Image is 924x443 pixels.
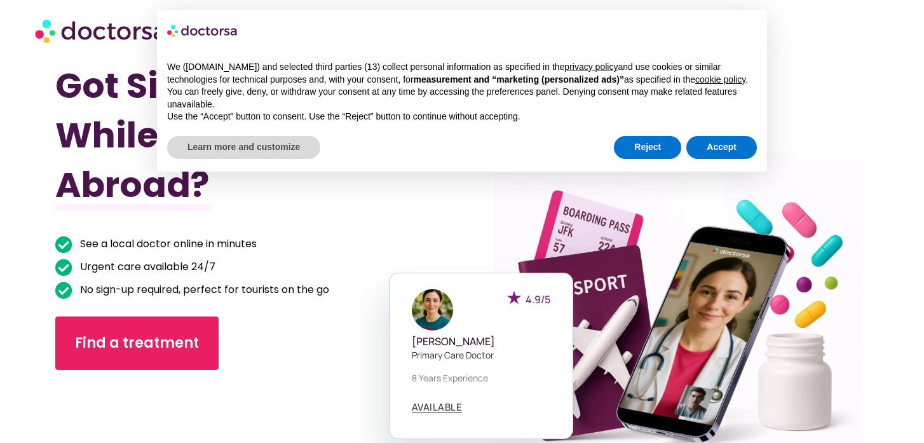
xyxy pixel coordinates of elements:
span: Urgent care available 24/7 [77,258,215,276]
button: Reject [614,136,681,159]
a: Find a treatment [55,317,219,370]
span: AVAILABLE [412,402,463,412]
h1: Got Sick While Traveling Abroad? [55,61,401,210]
span: No sign-up required, perfect for tourists on the go [77,281,329,299]
span: 4.9/5 [526,292,550,306]
a: AVAILABLE [412,402,463,412]
strong: measurement and “marketing (personalized ads)” [414,74,624,85]
span: Find a treatment [75,333,199,353]
button: Accept [686,136,757,159]
span: See a local doctor online in minutes [77,235,257,253]
p: Use the “Accept” button to consent. Use the “Reject” button to continue without accepting. [167,111,757,123]
a: privacy policy [564,62,618,72]
p: We ([DOMAIN_NAME]) and selected third parties (13) collect personal information as specified in t... [167,61,757,86]
button: Learn more and customize [167,136,320,159]
p: Primary care doctor [412,348,550,362]
p: 8 years experience [412,371,550,385]
img: logo [167,20,238,41]
h5: [PERSON_NAME] [412,336,550,348]
a: cookie policy [695,74,745,85]
p: You can freely give, deny, or withdraw your consent at any time by accessing the preferences pane... [167,86,757,111]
